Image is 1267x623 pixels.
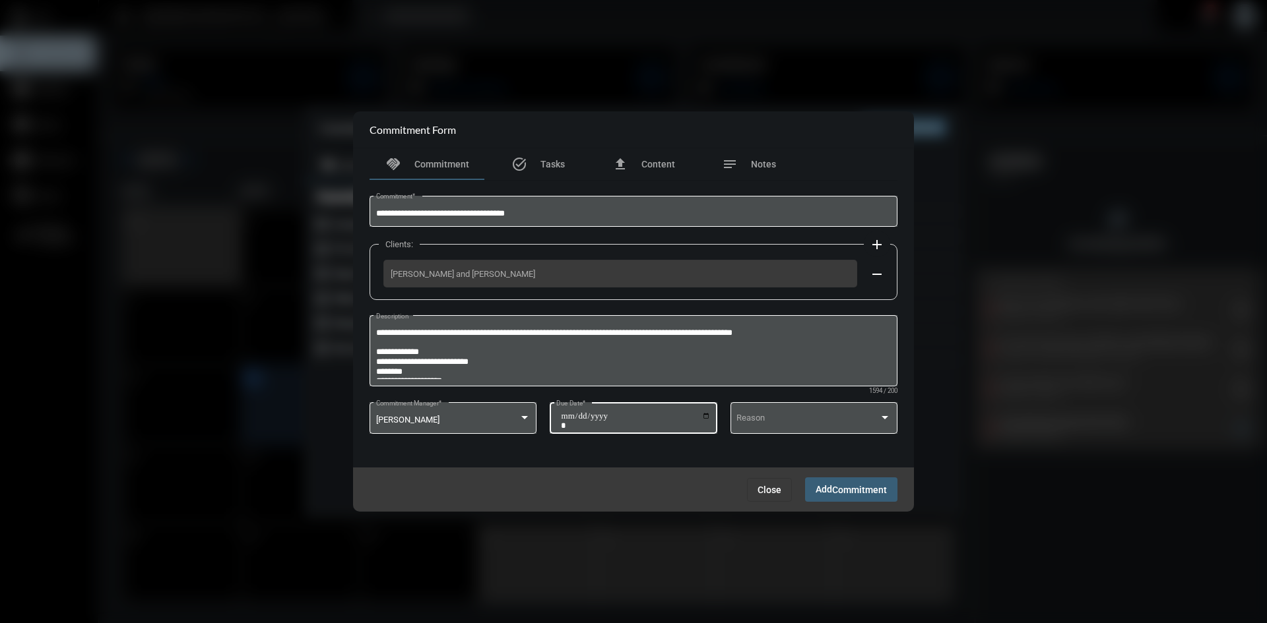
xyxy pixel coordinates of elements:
[758,485,781,495] span: Close
[370,123,456,136] h2: Commitment Form
[869,388,897,395] mat-hint: 1594 / 200
[751,159,776,169] span: Notes
[869,266,885,282] mat-icon: remove
[511,156,527,172] mat-icon: task_alt
[376,415,439,425] span: [PERSON_NAME]
[816,484,887,494] span: Add
[379,239,420,249] label: Clients:
[385,156,401,172] mat-icon: handshake
[391,269,850,279] span: [PERSON_NAME] and [PERSON_NAME]
[722,156,738,172] mat-icon: notes
[747,478,792,502] button: Close
[414,159,469,169] span: Commitment
[832,485,887,495] span: Commitment
[869,237,885,252] mat-icon: add
[805,477,897,502] button: AddCommitment
[612,156,628,172] mat-icon: file_upload
[641,159,675,169] span: Content
[540,159,565,169] span: Tasks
